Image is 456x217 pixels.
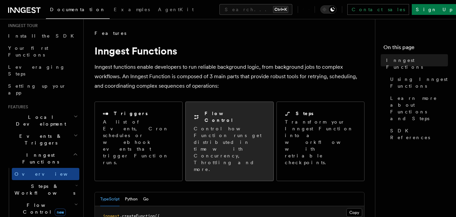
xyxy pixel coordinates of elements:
button: TypeScript [100,192,119,206]
kbd: Ctrl+K [273,6,288,13]
span: Learn more about Functions and Steps [390,95,448,122]
span: Your first Functions [8,45,48,58]
p: A list of Events, Cron schedules or webhook events that trigger Function runs. [103,118,174,166]
button: Inngest Functions [5,149,79,168]
p: Inngest functions enable developers to run reliable background logic, from background jobs to com... [95,62,365,91]
span: Examples [114,7,150,12]
span: Setting up your app [8,83,66,95]
button: Copy [346,208,362,217]
a: Inngest Functions [383,54,448,73]
a: Overview [12,168,79,180]
a: Leveraging Steps [5,61,79,80]
button: Python [125,192,138,206]
span: Flow Control [12,202,74,215]
a: AgentKit [154,2,198,18]
a: StepsTransform your Inngest Function into a workflow with retriable checkpoints. [276,102,365,181]
span: Using Inngest Functions [390,76,448,89]
span: Install the SDK [8,33,78,39]
span: SDK References [390,127,448,141]
a: Documentation [46,2,110,19]
a: TriggersA list of Events, Cron schedules or webhook events that trigger Function runs. [95,102,183,181]
a: Examples [110,2,154,18]
button: Local Development [5,111,79,130]
span: Events & Triggers [5,133,74,146]
button: Toggle dark mode [320,5,337,14]
a: Using Inngest Functions [387,73,448,92]
span: Overview [15,171,84,177]
h4: On this page [383,43,448,54]
span: Features [5,104,28,110]
a: Install the SDK [5,30,79,42]
h2: Triggers [114,110,148,117]
span: Local Development [5,114,74,127]
a: Contact sales [347,4,409,15]
span: Inngest Functions [386,57,448,70]
span: Leveraging Steps [8,64,65,77]
span: Steps & Workflows [12,183,75,196]
a: Learn more about Functions and Steps [387,92,448,125]
button: Events & Triggers [5,130,79,149]
h1: Inngest Functions [95,45,365,57]
button: Search...Ctrl+K [219,4,292,15]
span: Inngest tour [5,23,38,28]
span: Features [95,30,126,37]
p: Control how Function runs get distributed in time with Concurrency, Throttling and more. [194,125,265,173]
a: Flow ControlControl how Function runs get distributed in time with Concurrency, Throttling and more. [185,102,273,181]
h2: Steps [296,110,314,117]
a: Setting up your app [5,80,79,99]
a: SDK References [387,125,448,144]
a: Your first Functions [5,42,79,61]
button: Go [143,192,149,206]
h2: Flow Control [205,110,265,124]
span: Documentation [50,7,106,12]
button: Steps & Workflows [12,180,79,199]
span: new [55,209,66,216]
p: Transform your Inngest Function into a workflow with retriable checkpoints. [285,118,357,166]
span: AgentKit [158,7,194,12]
span: Inngest Functions [5,152,73,165]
